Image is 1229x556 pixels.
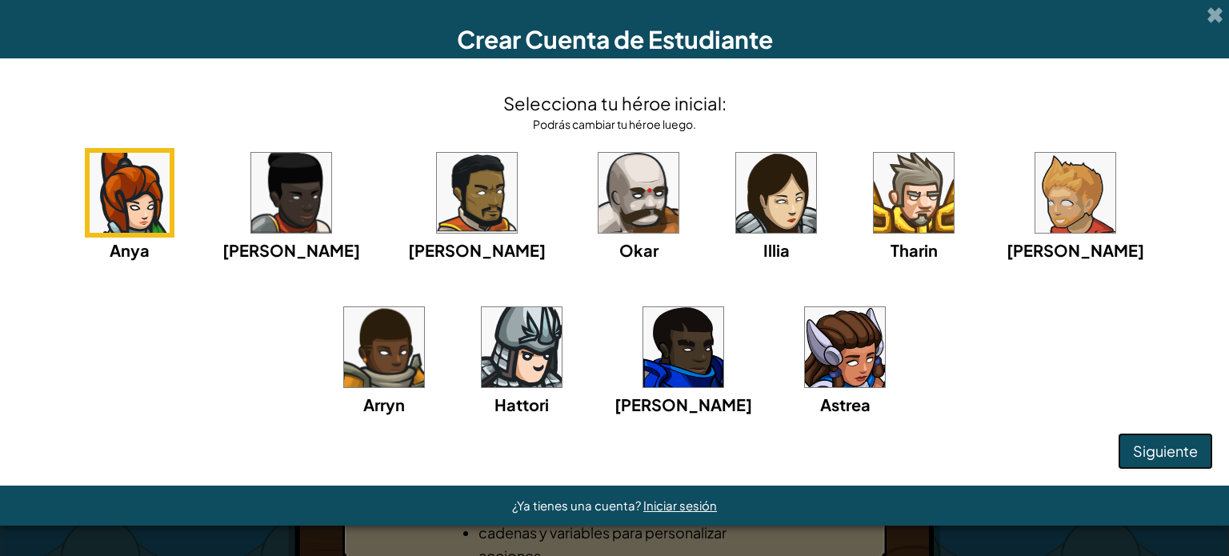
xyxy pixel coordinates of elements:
[643,498,717,513] a: Iniciar sesión
[805,307,885,387] img: portrait.png
[408,240,546,260] font: [PERSON_NAME]
[344,307,424,387] img: portrait.png
[619,240,659,260] font: Okar
[494,394,549,414] font: Hattori
[437,153,517,233] img: portrait.png
[1118,433,1213,470] button: Siguiente
[891,240,938,260] font: Tharin
[874,153,954,233] img: portrait.png
[1035,153,1115,233] img: portrait.png
[643,307,723,387] img: portrait.png
[503,92,727,114] font: Selecciona tu héroe inicial:
[614,394,752,414] font: [PERSON_NAME]
[251,153,331,233] img: portrait.png
[598,153,679,233] img: portrait.png
[512,498,641,513] font: ¿Ya tienes una cuenta?
[90,153,170,233] img: portrait.png
[820,394,871,414] font: Astrea
[482,307,562,387] img: portrait.png
[1007,240,1144,260] font: [PERSON_NAME]
[736,153,816,233] img: portrait.png
[363,394,405,414] font: Arryn
[763,240,790,260] font: Illia
[1133,442,1198,460] font: Siguiente
[457,24,773,54] font: Crear Cuenta de Estudiante
[222,240,360,260] font: [PERSON_NAME]
[110,240,150,260] font: Anya
[533,117,696,131] font: Podrás cambiar tu héroe luego.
